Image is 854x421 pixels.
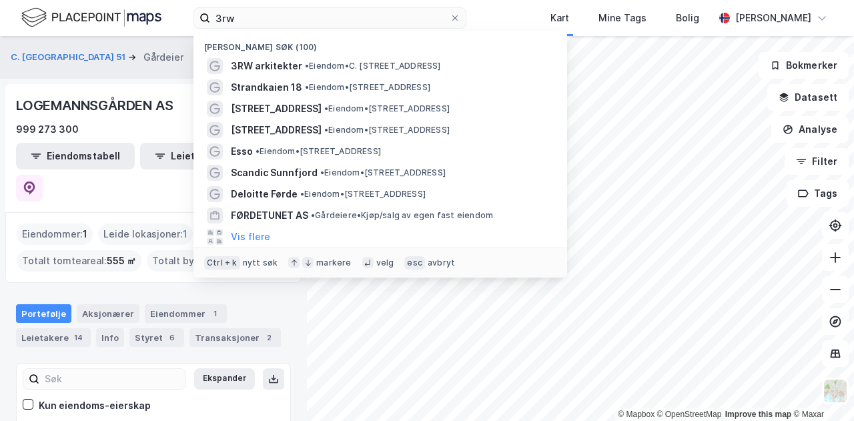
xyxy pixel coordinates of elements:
[231,165,318,181] span: Scandic Sunnfjord
[262,331,276,344] div: 2
[725,410,791,419] a: Improve this map
[657,410,722,419] a: OpenStreetMap
[256,146,260,156] span: •
[231,58,302,74] span: 3RW arkitekter
[324,103,450,114] span: Eiendom • [STREET_ADDRESS]
[300,189,304,199] span: •
[16,328,91,347] div: Leietakere
[145,304,227,323] div: Eiendommer
[243,258,278,268] div: nytt søk
[16,121,79,137] div: 999 273 300
[231,143,253,159] span: Esso
[204,256,240,270] div: Ctrl + k
[324,125,328,135] span: •
[787,357,854,421] div: Kontrollprogram for chat
[787,357,854,421] iframe: Chat Widget
[165,331,179,344] div: 6
[71,331,85,344] div: 14
[598,10,647,26] div: Mine Tags
[767,84,849,111] button: Datasett
[83,226,87,242] span: 1
[320,167,324,177] span: •
[39,398,151,414] div: Kun eiendoms-eierskap
[210,8,450,28] input: Søk på adresse, matrikkel, gårdeiere, leietakere eller personer
[11,51,128,64] button: C. [GEOGRAPHIC_DATA] 51
[305,61,441,71] span: Eiendom • C. [STREET_ADDRESS]
[316,258,351,268] div: markere
[16,304,71,323] div: Portefølje
[311,210,493,221] span: Gårdeiere • Kjøp/salg av egen fast eiendom
[311,210,315,220] span: •
[759,52,849,79] button: Bokmerker
[98,224,193,245] div: Leide lokasjoner :
[305,82,430,93] span: Eiendom • [STREET_ADDRESS]
[107,253,136,269] span: 555 ㎡
[771,116,849,143] button: Analyse
[16,95,175,116] div: LOGEMANNSGÅRDEN AS
[194,368,255,390] button: Ekspander
[17,224,93,245] div: Eiendommer :
[300,189,426,199] span: Eiendom • [STREET_ADDRESS]
[785,148,849,175] button: Filter
[404,256,425,270] div: esc
[550,10,569,26] div: Kart
[208,307,222,320] div: 1
[96,328,124,347] div: Info
[787,180,849,207] button: Tags
[39,369,185,389] input: Søk
[324,103,328,113] span: •
[735,10,811,26] div: [PERSON_NAME]
[193,31,567,55] div: [PERSON_NAME] søk (100)
[231,79,302,95] span: Strandkaien 18
[320,167,446,178] span: Eiendom • [STREET_ADDRESS]
[376,258,394,268] div: velg
[231,207,308,224] span: FØRDETUNET AS
[231,229,270,245] button: Vis flere
[231,186,298,202] span: Deloitte Førde
[231,122,322,138] span: [STREET_ADDRESS]
[305,82,309,92] span: •
[16,143,135,169] button: Eiendomstabell
[21,6,161,29] img: logo.f888ab2527a4732fd821a326f86c7f29.svg
[77,304,139,323] div: Aksjonærer
[324,125,450,135] span: Eiendom • [STREET_ADDRESS]
[140,143,259,169] button: Leietakertabell
[256,146,381,157] span: Eiendom • [STREET_ADDRESS]
[129,328,184,347] div: Styret
[143,49,183,65] div: Gårdeier
[231,101,322,117] span: [STREET_ADDRESS]
[305,61,309,71] span: •
[676,10,699,26] div: Bolig
[147,250,276,272] div: Totalt byggareal :
[428,258,455,268] div: avbryt
[618,410,655,419] a: Mapbox
[189,328,281,347] div: Transaksjoner
[17,250,141,272] div: Totalt tomteareal :
[183,226,187,242] span: 1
